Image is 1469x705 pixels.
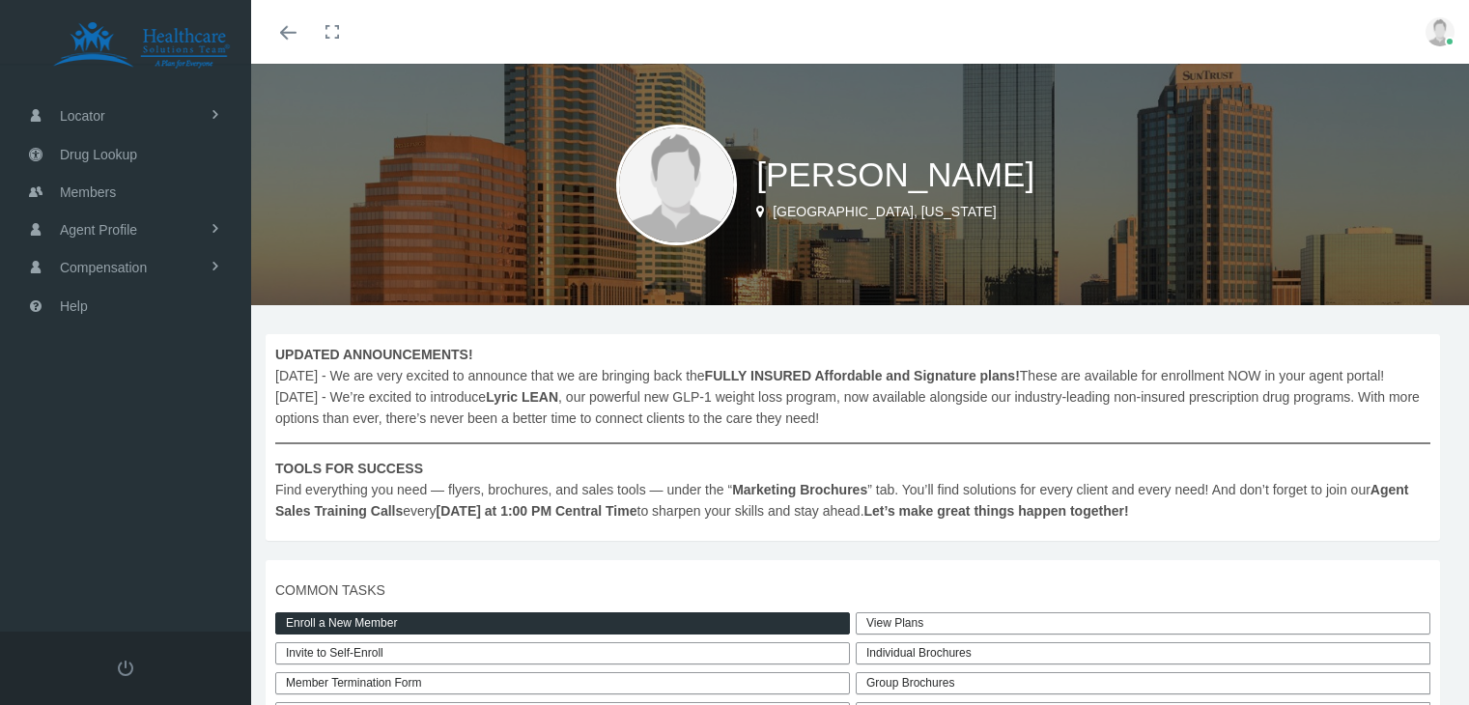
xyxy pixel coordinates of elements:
a: Invite to Self-Enroll [275,642,850,664]
span: Locator [60,98,105,134]
b: Marketing Brochures [732,482,867,497]
span: Compensation [60,249,147,286]
b: TOOLS FOR SUCCESS [275,461,423,476]
span: [DATE] - We are very excited to announce that we are bringing back the These are available for en... [275,344,1430,522]
a: View Plans [856,612,1430,634]
img: user-placeholder.jpg [1426,17,1455,46]
span: COMMON TASKS [275,579,1430,601]
a: Member Termination Form [275,672,850,694]
b: Agent Sales Training Calls [275,482,1409,519]
img: HEALTHCARE SOLUTIONS TEAM, LLC [25,21,257,70]
span: [PERSON_NAME] [756,155,1034,193]
span: Help [60,288,88,324]
div: Individual Brochures [856,642,1430,664]
div: Group Brochures [856,672,1430,694]
span: [GEOGRAPHIC_DATA], [US_STATE] [773,204,997,219]
a: Enroll a New Member [275,612,850,634]
img: user-placeholder.jpg [616,125,737,245]
span: Drug Lookup [60,136,137,173]
span: Members [60,174,116,211]
span: Agent Profile [60,211,137,248]
b: [DATE] at 1:00 PM Central Time [437,503,637,519]
b: FULLY INSURED Affordable and Signature plans! [705,368,1020,383]
b: UPDATED ANNOUNCEMENTS! [275,347,473,362]
b: Lyric LEAN [486,389,558,405]
b: Let’s make great things happen together! [864,503,1129,519]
